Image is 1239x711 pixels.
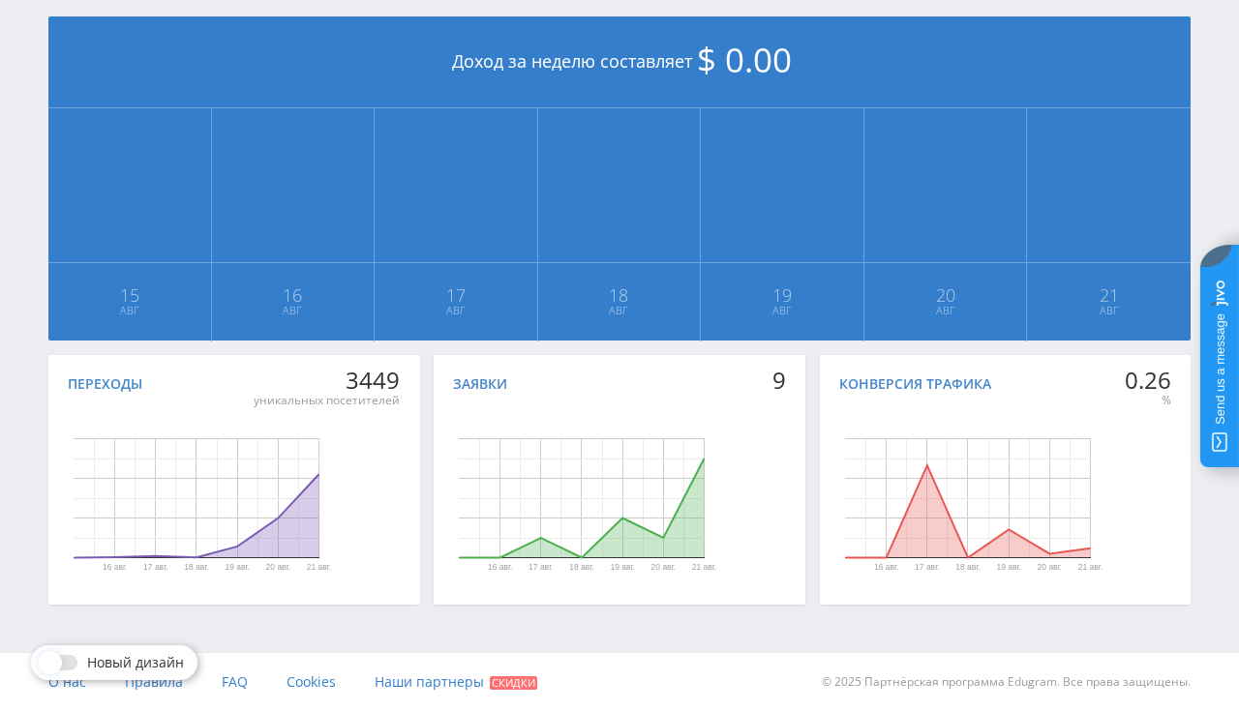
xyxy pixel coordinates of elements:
span: Авг [1028,303,1190,318]
text: 19 авг. [996,563,1020,573]
text: 17 авг. [143,563,167,573]
span: 17 [376,287,536,303]
a: Наши партнеры Скидки [375,653,537,711]
text: 21 авг. [1077,563,1102,573]
div: Переходы [68,376,142,392]
span: Авг [539,303,700,318]
span: Авг [702,303,862,318]
span: Правила [125,672,183,691]
a: Правила [125,653,183,711]
text: 21 авг. [692,563,716,573]
span: Cookies [287,672,336,691]
svg: Диаграмма. [10,401,382,595]
span: Авг [865,303,1026,318]
div: Доход за неделю составляет [48,16,1191,108]
div: уникальных посетителей [254,393,400,408]
text: 18 авг. [570,563,594,573]
div: 0.26 [1125,367,1171,394]
text: 17 авг. [529,563,553,573]
span: Авг [376,303,536,318]
a: FAQ [222,653,248,711]
div: Заявки [453,376,507,392]
span: 16 [213,287,374,303]
div: Конверсия трафика [839,376,991,392]
a: О нас [48,653,86,711]
div: % [1125,393,1171,408]
span: Авг [213,303,374,318]
span: 15 [49,287,210,303]
text: 18 авг. [955,563,980,573]
svg: Диаграмма. [781,401,1154,595]
text: 20 авг. [1037,563,1061,573]
div: © 2025 Партнёрская программа Edugram. Все права защищены. [629,653,1191,711]
span: 18 [539,287,700,303]
span: Скидки [490,676,537,690]
text: 16 авг. [103,563,127,573]
svg: Диаграмма. [395,401,768,595]
div: 3449 [254,367,400,394]
text: 20 авг. [651,563,676,573]
text: 19 авг. [225,563,249,573]
span: Новый дизайн [87,655,184,670]
span: FAQ [222,672,248,691]
text: 18 авг. [184,563,208,573]
text: 21 авг. [307,563,331,573]
div: 9 [772,367,786,394]
text: 19 авг. [611,563,635,573]
text: 20 авг. [266,563,290,573]
text: 16 авг. [873,563,897,573]
span: 19 [702,287,862,303]
span: $ 0.00 [697,37,792,82]
span: 21 [1028,287,1190,303]
text: 17 авг. [915,563,939,573]
a: Cookies [287,653,336,711]
span: 20 [865,287,1026,303]
span: О нас [48,672,86,691]
span: Наши партнеры [375,672,484,691]
span: Авг [49,303,210,318]
text: 16 авг. [488,563,512,573]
